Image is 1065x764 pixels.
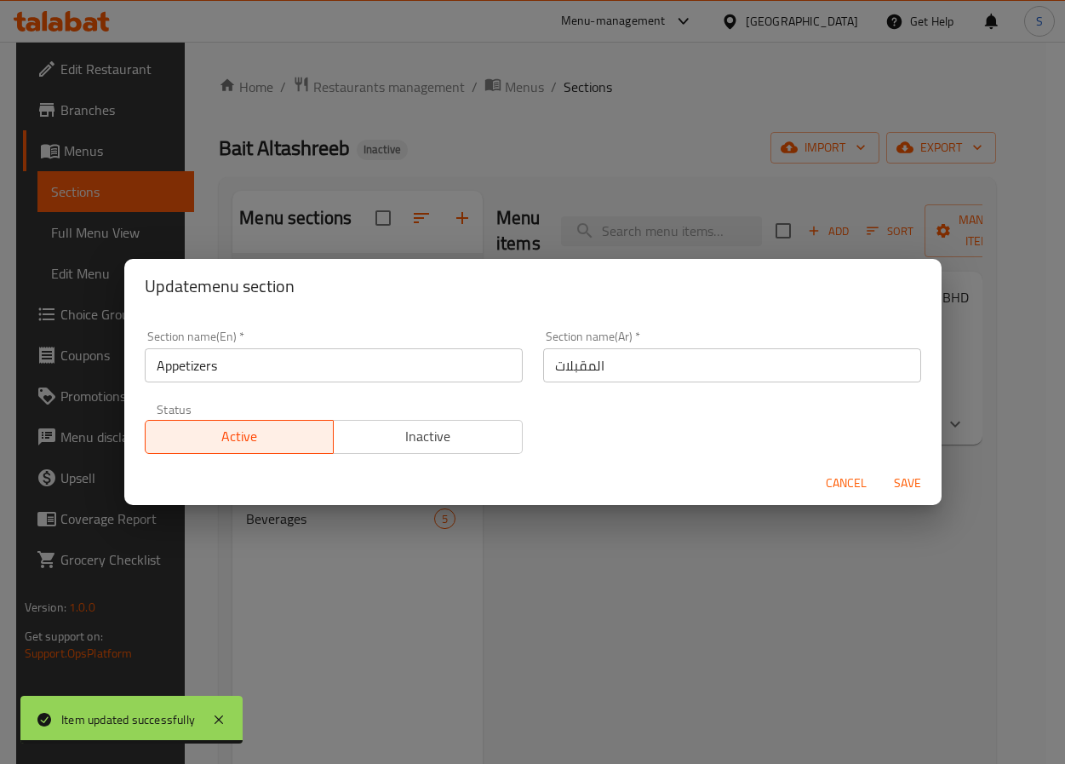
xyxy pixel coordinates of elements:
[341,424,516,449] span: Inactive
[826,473,867,494] span: Cancel
[145,348,523,382] input: Please enter section name(en)
[333,420,523,454] button: Inactive
[145,420,335,454] button: Active
[819,468,873,499] button: Cancel
[145,273,921,300] h2: Update menu section
[880,468,935,499] button: Save
[543,348,921,382] input: Please enter section name(ar)
[152,424,328,449] span: Active
[61,710,195,729] div: Item updated successfully
[887,473,928,494] span: Save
